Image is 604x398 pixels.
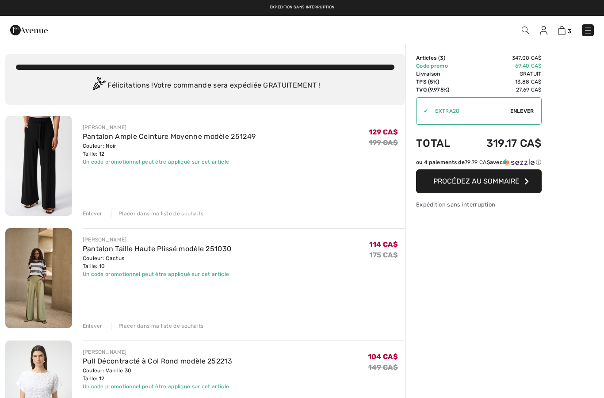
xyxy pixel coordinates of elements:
[416,62,464,70] td: Code promo
[465,159,490,165] span: 79.79 CA$
[416,78,464,86] td: TPS (5%)
[83,158,256,166] div: Un code promotionnel peut être appliqué sur cet article
[83,245,232,253] a: Pantalon Taille Haute Plissé modèle 251030
[83,210,103,218] div: Enlever
[428,98,510,124] input: Code promo
[416,54,464,62] td: Articles ( )
[510,107,534,115] span: Enlever
[83,367,232,383] div: Couleur: Vanille 30 Taille: 12
[111,210,204,218] div: Placer dans ma liste de souhaits
[540,26,547,35] img: Mes infos
[83,142,256,158] div: Couleur: Noir Taille: 12
[83,132,256,141] a: Pantalon Ample Ceinture Moyenne modèle 251249
[503,158,535,166] img: Sezzle
[10,25,48,34] a: 1ère Avenue
[433,177,520,185] span: Procédez au sommaire
[558,25,571,35] a: 3
[416,169,542,193] button: Procédez au sommaire
[83,348,232,356] div: [PERSON_NAME]
[90,77,107,95] img: Congratulation2.svg
[83,322,103,330] div: Enlever
[417,107,428,115] div: ✔
[440,55,443,61] span: 3
[83,270,232,278] div: Un code promotionnel peut être appliqué sur cet article
[368,352,398,361] span: 104 CA$
[369,128,398,136] span: 129 CA$
[464,54,542,62] td: 347.00 CA$
[83,254,232,270] div: Couleur: Cactus Taille: 10
[416,86,464,94] td: TVQ (9.975%)
[464,128,542,158] td: 319.17 CA$
[584,26,593,35] img: Menu
[558,26,566,34] img: Panier d'achat
[369,138,398,147] s: 199 CA$
[416,200,542,209] div: Expédition sans interruption
[522,27,529,34] img: Recherche
[568,28,571,34] span: 3
[464,86,542,94] td: 27.69 CA$
[111,322,204,330] div: Placer dans ma liste de souhaits
[369,240,398,249] span: 114 CA$
[369,251,398,259] s: 175 CA$
[10,21,48,39] img: 1ère Avenue
[368,363,398,371] s: 149 CA$
[464,78,542,86] td: 13.88 CA$
[416,70,464,78] td: Livraison
[5,228,72,328] img: Pantalon Taille Haute Plissé modèle 251030
[464,70,542,78] td: Gratuit
[416,158,542,166] div: ou 4 paiements de avec
[83,236,232,244] div: [PERSON_NAME]
[83,123,256,131] div: [PERSON_NAME]
[5,116,72,216] img: Pantalon Ample Ceinture Moyenne modèle 251249
[416,128,464,158] td: Total
[416,158,542,169] div: ou 4 paiements de79.79 CA$avecSezzle Cliquez pour en savoir plus sur Sezzle
[16,77,394,95] div: Félicitations ! Votre commande sera expédiée GRATUITEMENT !
[464,62,542,70] td: -69.40 CA$
[83,357,232,365] a: Pull Décontracté à Col Rond modèle 252213
[83,383,232,390] div: Un code promotionnel peut être appliqué sur cet article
